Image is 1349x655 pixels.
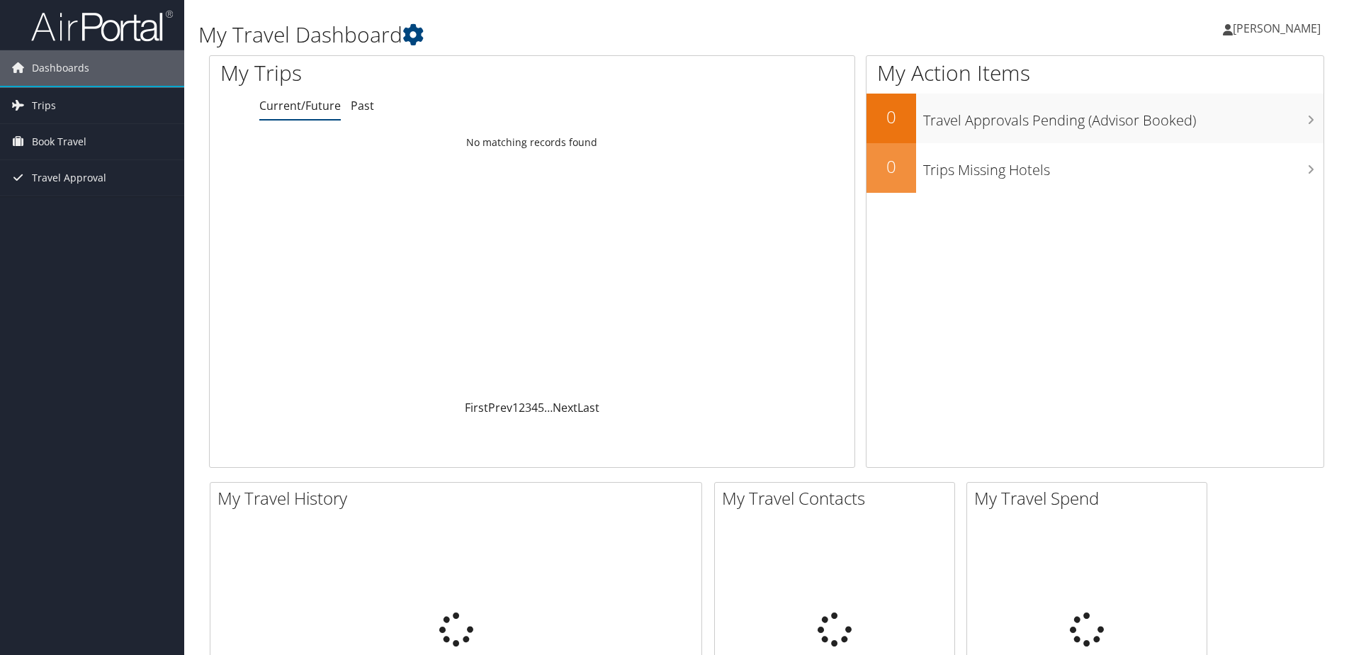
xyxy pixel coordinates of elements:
[220,58,575,88] h1: My Trips
[32,124,86,159] span: Book Travel
[488,400,512,415] a: Prev
[538,400,544,415] a: 5
[259,98,341,113] a: Current/Future
[465,400,488,415] a: First
[351,98,374,113] a: Past
[32,50,89,86] span: Dashboards
[519,400,525,415] a: 2
[867,155,916,179] h2: 0
[923,103,1323,130] h3: Travel Approvals Pending (Advisor Booked)
[32,160,106,196] span: Travel Approval
[531,400,538,415] a: 4
[32,88,56,123] span: Trips
[210,130,854,155] td: No matching records found
[525,400,531,415] a: 3
[867,105,916,129] h2: 0
[867,94,1323,143] a: 0Travel Approvals Pending (Advisor Booked)
[198,20,956,50] h1: My Travel Dashboard
[512,400,519,415] a: 1
[1223,7,1335,50] a: [PERSON_NAME]
[867,58,1323,88] h1: My Action Items
[867,143,1323,193] a: 0Trips Missing Hotels
[553,400,577,415] a: Next
[974,486,1207,510] h2: My Travel Spend
[577,400,599,415] a: Last
[923,153,1323,180] h3: Trips Missing Hotels
[31,9,173,43] img: airportal-logo.png
[1233,21,1321,36] span: [PERSON_NAME]
[722,486,954,510] h2: My Travel Contacts
[218,486,701,510] h2: My Travel History
[544,400,553,415] span: …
